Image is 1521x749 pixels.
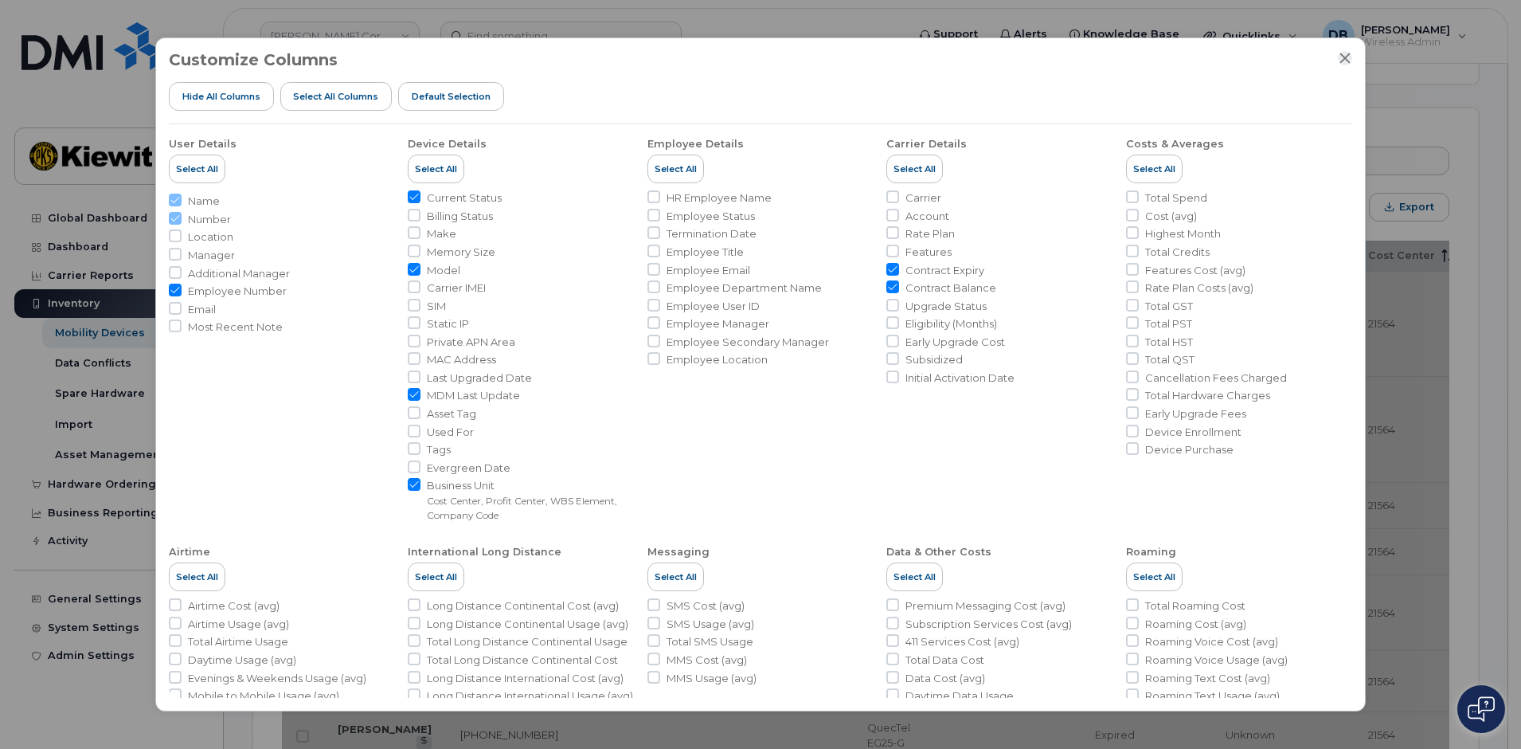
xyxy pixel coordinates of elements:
[667,209,755,224] span: Employee Status
[1145,598,1245,614] span: Total Roaming Cost
[1145,425,1241,440] span: Device Enrollment
[427,190,502,206] span: Current Status
[667,671,757,686] span: MMS Usage (avg)
[176,163,218,175] span: Select All
[415,163,457,175] span: Select All
[655,571,697,583] span: Select All
[169,563,225,591] button: Select All
[182,90,260,103] span: Hide All Columns
[905,299,987,314] span: Upgrade Status
[905,316,997,331] span: Eligibility (Months)
[905,598,1065,614] span: Premium Messaging Cost (avg)
[647,563,704,591] button: Select All
[905,688,1014,704] span: Daytime Data Usage
[667,634,753,649] span: Total SMS Usage
[427,299,446,314] span: SIM
[905,280,996,296] span: Contract Balance
[427,461,510,476] span: Evergreen Date
[1145,653,1288,668] span: Roaming Voice Usage (avg)
[1145,671,1270,686] span: Roaming Text Cost (avg)
[427,406,476,422] span: Asset Tag
[427,653,618,668] span: Total Long Distance Continental Cost
[905,263,984,278] span: Contract Expiry
[188,229,233,245] span: Location
[905,371,1015,386] span: Initial Activation Date
[169,51,338,69] h3: Customize Columns
[408,137,487,151] div: Device Details
[1145,352,1195,367] span: Total QST
[893,163,936,175] span: Select All
[667,245,744,260] span: Employee Title
[1145,617,1246,632] span: Roaming Cost (avg)
[1145,263,1245,278] span: Features Cost (avg)
[293,90,378,103] span: Select all Columns
[169,545,210,559] div: Airtime
[188,671,366,686] span: Evenings & Weekends Usage (avg)
[427,352,496,367] span: MAC Address
[886,563,943,591] button: Select All
[1145,388,1270,403] span: Total Hardware Charges
[1145,688,1280,704] span: Roaming Text Usage (avg)
[667,263,750,278] span: Employee Email
[1145,245,1210,260] span: Total Credits
[188,248,235,263] span: Manager
[667,280,822,296] span: Employee Department Name
[905,209,949,224] span: Account
[427,280,486,296] span: Carrier IMEI
[1126,563,1183,591] button: Select All
[667,335,829,350] span: Employee Secondary Manager
[886,155,943,183] button: Select All
[188,302,216,317] span: Email
[1145,634,1278,649] span: Roaming Voice Cost (avg)
[188,688,339,704] span: Mobile to Mobile Usage (avg)
[427,316,469,331] span: Static IP
[176,571,218,583] span: Select All
[427,388,520,403] span: MDM Last Update
[1145,226,1221,241] span: Highest Month
[169,137,237,151] div: User Details
[280,82,393,111] button: Select all Columns
[169,82,274,111] button: Hide All Columns
[188,653,296,668] span: Daytime Usage (avg)
[1145,316,1192,331] span: Total PST
[427,671,624,686] span: Long Distance International Cost (avg)
[1145,299,1193,314] span: Total GST
[905,226,955,241] span: Rate Plan
[1126,137,1224,151] div: Costs & Averages
[1145,190,1207,206] span: Total Spend
[412,90,491,103] span: Default Selection
[169,155,225,183] button: Select All
[427,688,633,704] span: Long Distance International Usage (avg)
[188,284,287,299] span: Employee Number
[1126,545,1176,559] div: Roaming
[427,226,456,241] span: Make
[647,155,704,183] button: Select All
[427,478,634,493] span: Business Unit
[427,634,628,649] span: Total Long Distance Continental Usage
[905,352,963,367] span: Subsidized
[188,212,231,227] span: Number
[893,571,936,583] span: Select All
[667,226,757,241] span: Termination Date
[427,371,532,386] span: Last Upgraded Date
[667,598,745,614] span: SMS Cost (avg)
[667,653,747,668] span: MMS Cost (avg)
[427,442,451,457] span: Tags
[188,320,283,335] span: Most Recent Note
[905,634,1019,649] span: 411 Services Cost (avg)
[1338,51,1352,65] button: Close
[427,263,460,278] span: Model
[1145,406,1246,422] span: Early Upgrade Fees
[655,163,697,175] span: Select All
[1145,442,1234,457] span: Device Purchase
[667,352,768,367] span: Employee Location
[647,137,744,151] div: Employee Details
[1145,209,1197,224] span: Cost (avg)
[905,653,984,668] span: Total Data Cost
[427,209,493,224] span: Billing Status
[905,671,985,686] span: Data Cost (avg)
[427,425,474,440] span: Used For
[188,266,290,281] span: Additional Manager
[427,335,515,350] span: Private APN Area
[905,617,1072,632] span: Subscription Services Cost (avg)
